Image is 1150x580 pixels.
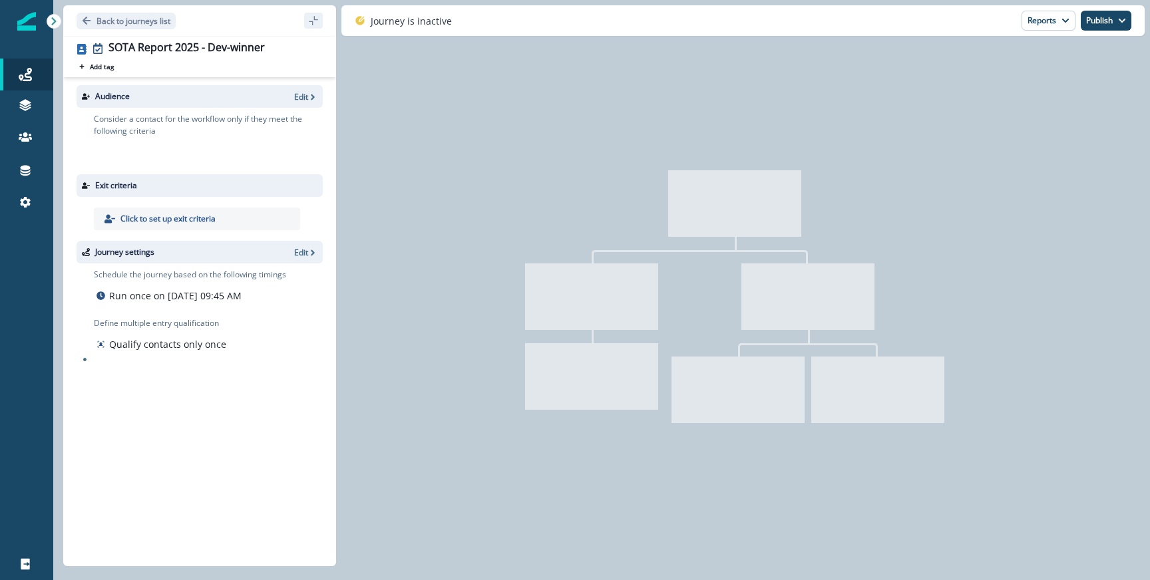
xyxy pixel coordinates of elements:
[94,113,323,137] p: Consider a contact for the workflow only if they meet the following criteria
[94,317,229,329] p: Define multiple entry qualification
[109,289,242,303] p: Run once on [DATE] 09:45 AM
[294,247,317,258] button: Edit
[371,14,452,28] p: Journey is inactive
[1022,11,1075,31] button: Reports
[294,91,317,102] button: Edit
[77,61,116,72] button: Add tag
[109,337,226,351] p: Qualify contacts only once
[294,247,308,258] p: Edit
[108,41,265,56] div: SOTA Report 2025 - Dev-winner
[294,91,308,102] p: Edit
[1081,11,1131,31] button: Publish
[17,12,36,31] img: Inflection
[95,246,154,258] p: Journey settings
[95,90,130,102] p: Audience
[90,63,114,71] p: Add tag
[120,213,216,225] p: Click to set up exit criteria
[95,180,137,192] p: Exit criteria
[77,13,176,29] button: Go back
[96,15,170,27] p: Back to journeys list
[304,13,323,29] button: sidebar collapse toggle
[94,269,286,281] p: Schedule the journey based on the following timings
